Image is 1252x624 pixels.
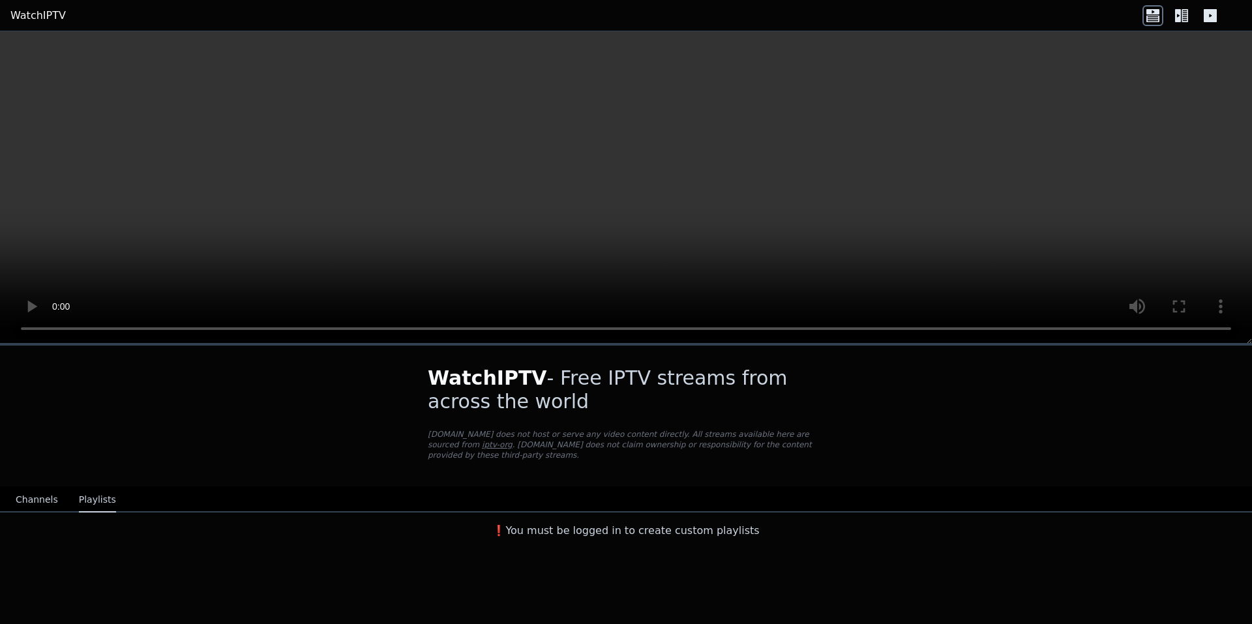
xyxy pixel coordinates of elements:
[10,8,66,23] a: WatchIPTV
[16,488,58,513] button: Channels
[79,488,116,513] button: Playlists
[428,366,547,389] span: WatchIPTV
[428,429,824,460] p: [DOMAIN_NAME] does not host or serve any video content directly. All streams available here are s...
[428,366,824,413] h1: - Free IPTV streams from across the world
[482,440,513,449] a: iptv-org
[407,523,845,539] h3: ❗️You must be logged in to create custom playlists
